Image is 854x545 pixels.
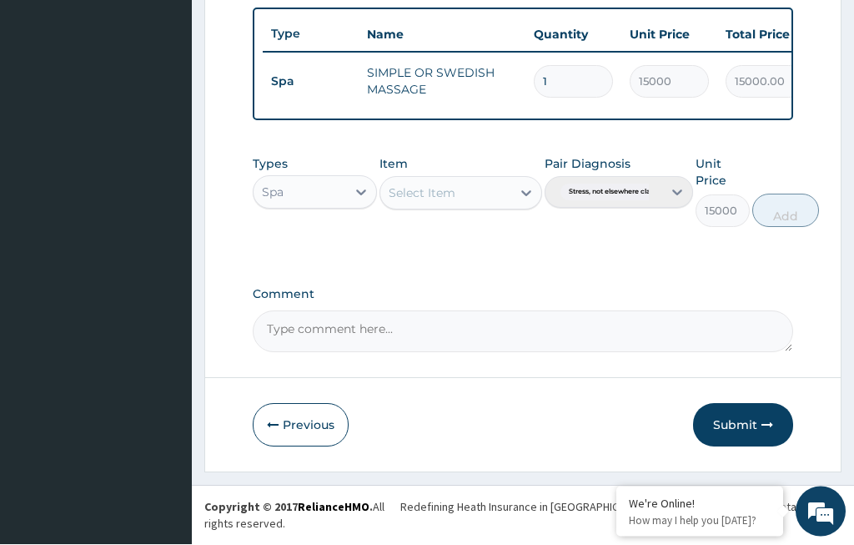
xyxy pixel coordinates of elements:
[379,156,408,173] label: Item
[696,156,750,189] label: Unit Price
[621,18,717,52] th: Unit Price
[192,486,854,545] footer: All rights reserved.
[262,184,284,201] div: Spa
[31,83,68,125] img: d_794563401_company_1708531726252_794563401
[204,500,373,515] strong: Copyright © 2017 .
[253,404,349,447] button: Previous
[389,185,455,202] div: Select Item
[629,513,771,527] p: How may I help you today?
[274,8,314,48] div: Minimize live chat window
[693,404,793,447] button: Submit
[263,67,359,98] td: Spa
[717,18,813,52] th: Total Price
[298,500,369,515] a: RelianceHMO
[525,18,621,52] th: Quantity
[8,366,318,424] textarea: Type your message and hit 'Enter'
[359,18,525,52] th: Name
[752,194,819,228] button: Add
[97,165,230,334] span: We're online!
[359,57,525,107] td: SIMPLE OR SWEDISH MASSAGE
[545,156,630,173] label: Pair Diagnosis
[400,499,841,516] div: Redefining Heath Insurance in [GEOGRAPHIC_DATA] using Telemedicine and Data Science!
[87,93,280,115] div: Chat with us now
[253,288,793,302] label: Comment
[263,19,359,50] th: Type
[629,496,771,511] div: We're Online!
[253,158,288,172] label: Types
